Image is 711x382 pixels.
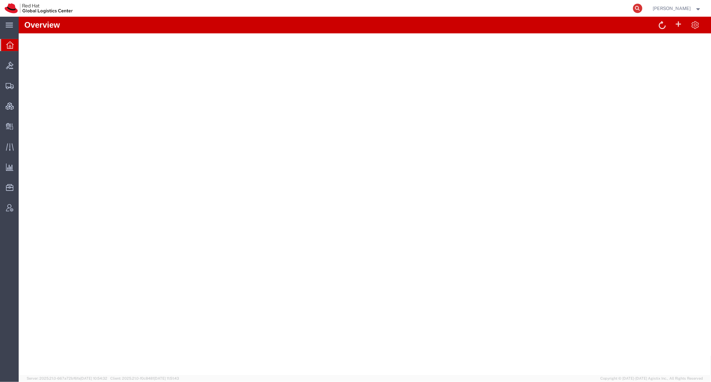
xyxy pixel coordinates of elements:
img: logo [5,3,73,13]
span: Copyright © [DATE]-[DATE] Agistix Inc., All Rights Reserved [600,376,703,381]
iframe: FS Legacy Container [19,17,711,375]
span: Server: 2025.21.0-667a72bf6fa [27,376,107,380]
span: Client: 2025.21.0-f0c8481 [110,376,179,380]
span: [DATE] 10:54:32 [80,376,107,380]
button: [PERSON_NAME] [653,4,702,12]
span: Tyler Radford [653,5,691,12]
span: [DATE] 11:51:43 [154,376,179,380]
